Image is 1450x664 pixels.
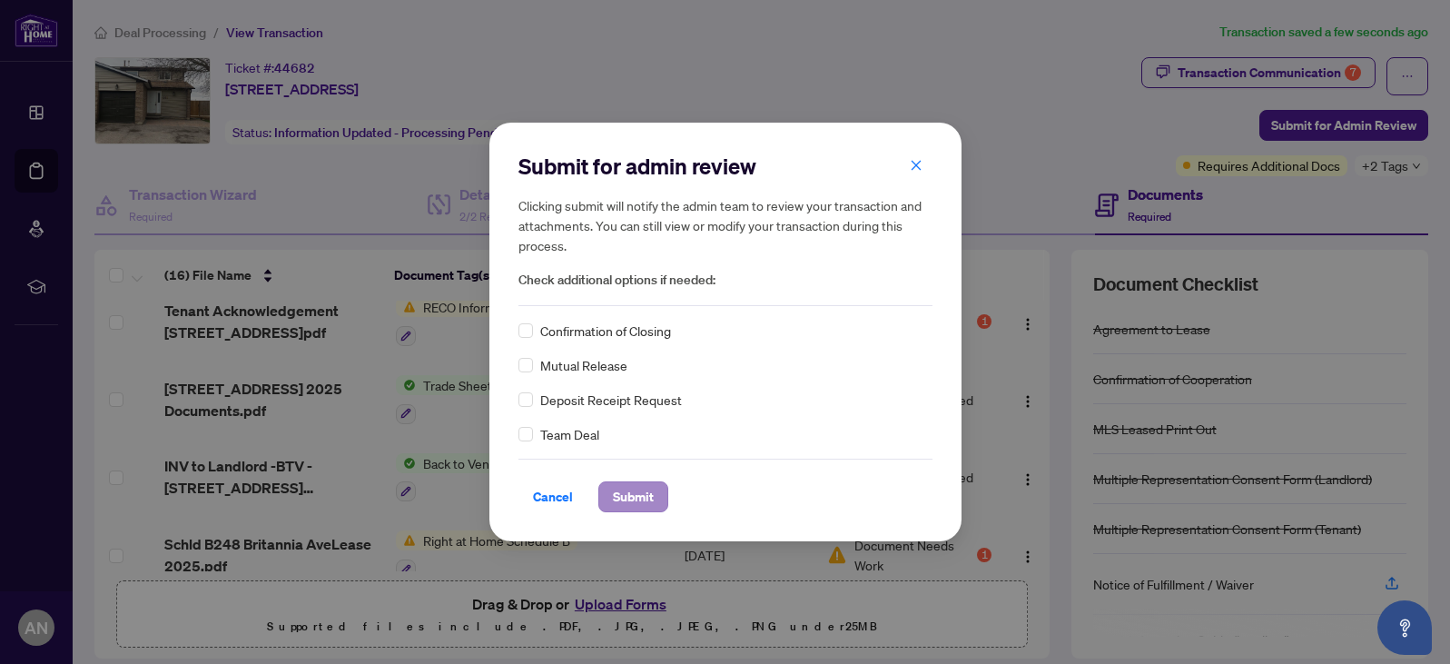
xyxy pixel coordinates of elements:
span: Team Deal [540,424,599,444]
span: close [910,159,922,172]
h2: Submit for admin review [518,152,932,181]
span: Confirmation of Closing [540,321,671,341]
span: Mutual Release [540,355,627,375]
span: Cancel [533,482,573,511]
button: Open asap [1377,600,1432,655]
button: Cancel [518,481,587,512]
span: Submit [613,482,654,511]
span: Deposit Receipt Request [540,390,682,410]
span: Check additional options if needed: [518,270,932,291]
h5: Clicking submit will notify the admin team to review your transaction and attachments. You can st... [518,195,932,255]
button: Submit [598,481,668,512]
